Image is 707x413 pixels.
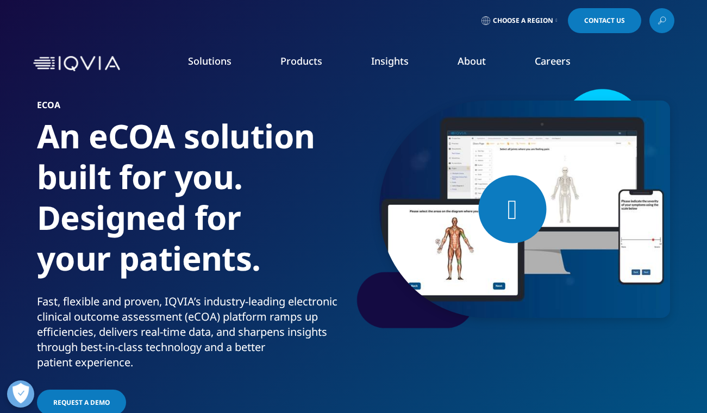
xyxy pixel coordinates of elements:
[33,56,120,72] img: IQVIA Healthcare Information Technology and Pharma Clinical Research Company
[37,101,349,116] h6: eCOA
[124,38,674,89] nav: Primary
[379,101,670,318] img: ecoa-hero-module.jpg
[493,16,553,25] span: Choose a Region
[568,8,641,33] a: Contact Us
[280,54,322,67] a: Products
[188,54,232,67] a: Solutions
[371,54,409,67] a: Insights
[535,54,571,67] a: Careers
[7,380,34,408] button: 優先設定センターを開く
[37,116,349,294] h1: An eCOA solution built for you. Designed for your patients.
[584,17,625,24] span: Contact Us
[37,294,349,370] div: Fast, flexible and proven, IQVIA’s industry-leading electronic clinical outcome assessment (eCOA)...
[458,54,486,67] a: About
[53,398,110,407] span: Request a Demo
